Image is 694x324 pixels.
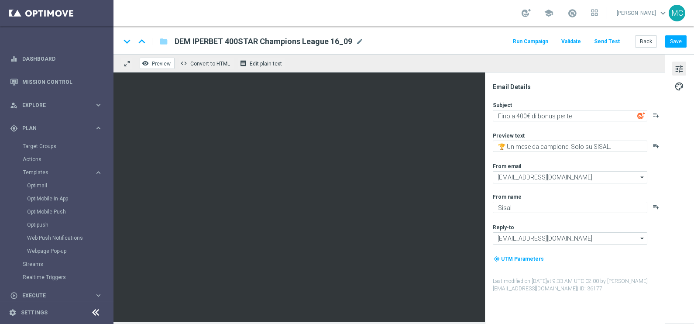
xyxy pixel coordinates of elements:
[616,7,669,20] a: [PERSON_NAME]keyboard_arrow_down
[665,35,687,48] button: Save
[561,38,581,45] span: Validate
[493,171,647,183] input: Select
[653,203,660,210] button: playlist_add
[27,208,91,215] a: OptiMobile Push
[27,221,91,228] a: Optipush
[27,231,113,245] div: Web Push Notifications
[23,156,91,163] a: Actions
[672,62,686,76] button: tune
[23,169,103,176] button: Templates keyboard_arrow_right
[10,124,94,132] div: Plan
[23,143,91,150] a: Target Groups
[653,112,660,119] button: playlist_add
[638,172,647,183] i: arrow_drop_down
[23,258,113,271] div: Streams
[190,61,230,67] span: Convert to HTML
[22,103,94,108] span: Explore
[27,192,113,205] div: OptiMobile In-App
[23,271,113,284] div: Realtime Triggers
[27,245,113,258] div: Webpage Pop-up
[674,81,684,92] span: palette
[560,36,582,48] button: Validate
[10,125,103,132] button: gps_fixed Plan keyboard_arrow_right
[94,291,103,300] i: keyboard_arrow_right
[493,132,525,139] label: Preview text
[10,79,103,86] button: Mission Control
[669,5,685,21] div: MC
[10,102,103,109] div: person_search Explore keyboard_arrow_right
[494,256,500,262] i: my_location
[512,36,550,48] button: Run Campaign
[10,124,18,132] i: gps_fixed
[94,124,103,132] i: keyboard_arrow_right
[23,170,86,175] span: Templates
[175,36,352,47] span: DEM IPERBET 400STAR Champions League 16_09
[94,169,103,177] i: keyboard_arrow_right
[10,55,103,62] button: equalizer Dashboard
[493,83,664,91] div: Email Details
[94,101,103,109] i: keyboard_arrow_right
[674,63,684,75] span: tune
[140,58,175,69] button: remove_red_eye Preview
[10,47,103,70] div: Dashboard
[178,58,234,69] button: code Convert to HTML
[653,142,660,149] button: playlist_add
[22,47,103,70] a: Dashboard
[493,232,647,245] input: Select
[593,36,621,48] button: Send Test
[27,234,91,241] a: Web Push Notifications
[493,278,664,293] label: Last modified on [DATE] at 9:33 AM UTC-02:00 by [PERSON_NAME][EMAIL_ADDRESS][DOMAIN_NAME]
[27,182,91,189] a: Optimail
[21,310,48,315] a: Settings
[493,254,545,264] button: my_location UTM Parameters
[27,248,91,255] a: Webpage Pop-up
[637,112,645,120] img: optiGenie.svg
[672,79,686,93] button: palette
[493,193,522,200] label: From name
[10,101,18,109] i: person_search
[635,35,657,48] button: Back
[10,70,103,93] div: Mission Control
[577,286,602,292] span: | ID: 36177
[159,36,168,47] i: folder
[23,153,113,166] div: Actions
[23,274,91,281] a: Realtime Triggers
[158,34,169,48] button: folder
[638,233,647,244] i: arrow_drop_down
[250,61,282,67] span: Edit plain text
[493,102,512,109] label: Subject
[23,140,113,153] div: Target Groups
[493,224,514,231] label: Reply-to
[23,261,91,268] a: Streams
[135,35,148,48] i: keyboard_arrow_up
[120,35,134,48] i: keyboard_arrow_down
[23,166,113,258] div: Templates
[22,70,103,93] a: Mission Control
[22,126,94,131] span: Plan
[27,205,113,218] div: OptiMobile Push
[27,218,113,231] div: Optipush
[27,195,91,202] a: OptiMobile In-App
[10,292,94,300] div: Execute
[23,170,94,175] div: Templates
[10,292,103,299] button: play_circle_outline Execute keyboard_arrow_right
[544,8,553,18] span: school
[142,60,149,67] i: remove_red_eye
[10,55,18,63] i: equalizer
[501,256,544,262] span: UTM Parameters
[27,179,113,192] div: Optimail
[493,163,521,170] label: From email
[10,101,94,109] div: Explore
[10,292,18,300] i: play_circle_outline
[152,61,171,67] span: Preview
[240,60,247,67] i: receipt
[658,8,668,18] span: keyboard_arrow_down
